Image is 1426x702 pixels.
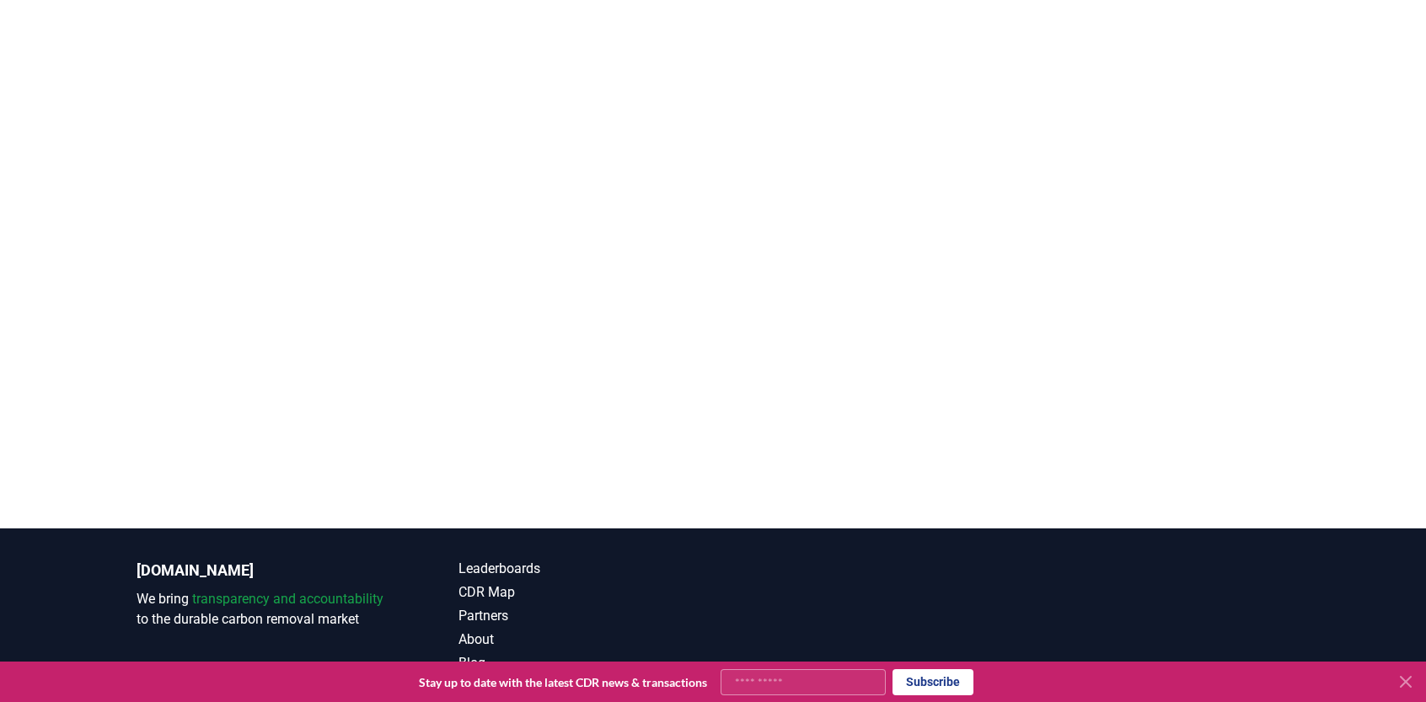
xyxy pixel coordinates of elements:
[137,589,391,630] p: We bring to the durable carbon removal market
[192,591,383,607] span: transparency and accountability
[458,653,713,673] a: Blog
[458,582,713,603] a: CDR Map
[458,559,713,579] a: Leaderboards
[458,606,713,626] a: Partners
[137,559,391,582] p: [DOMAIN_NAME]
[458,630,713,650] a: About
